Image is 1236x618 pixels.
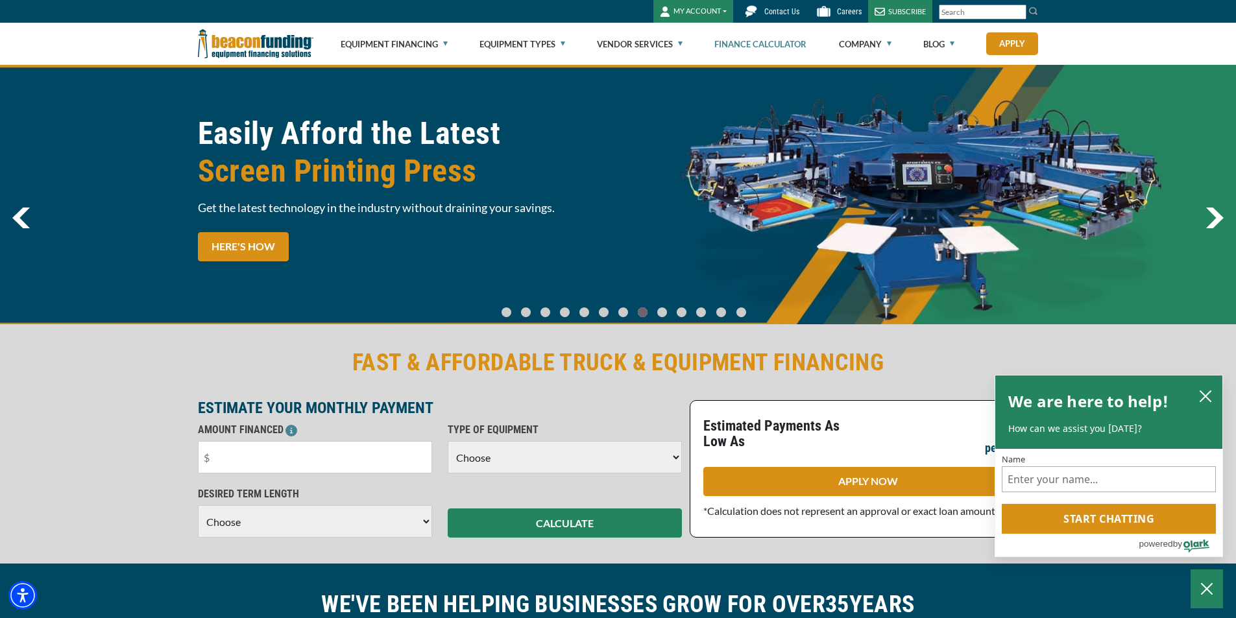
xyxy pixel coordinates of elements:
a: Go To Slide 6 [615,307,631,318]
span: Careers [837,7,862,16]
a: Go To Slide 1 [518,307,533,318]
span: Contact Us [764,7,799,16]
a: Go To Slide 10 [693,307,709,318]
a: Blog [923,23,954,65]
a: Go To Slide 0 [498,307,514,318]
p: AMOUNT FINANCED [198,422,432,438]
button: Start chatting [1002,504,1216,534]
a: Go To Slide 3 [557,307,572,318]
p: How can we assist you [DATE]? [1008,422,1209,435]
a: Clear search text [1013,7,1023,18]
img: Search [1028,6,1039,16]
a: Apply [986,32,1038,55]
img: Right Navigator [1206,208,1224,228]
a: Equipment Financing [341,23,448,65]
a: Go To Slide 9 [673,307,689,318]
label: Name [1002,455,1216,464]
a: Go To Slide 7 [635,307,650,318]
a: Go To Slide 2 [537,307,553,318]
a: HERE'S HOW [198,232,289,261]
span: Get the latest technology in the industry without draining your savings. [198,200,611,216]
p: TYPE OF EQUIPMENT [448,422,682,438]
button: close chatbox [1195,386,1216,405]
img: Beacon Funding Corporation logo [198,23,313,65]
div: Accessibility Menu [8,581,37,610]
span: 35 [825,591,849,618]
a: next [1206,208,1224,228]
a: Finance Calculator [714,23,806,65]
a: Company [839,23,891,65]
img: Left Navigator [12,208,30,228]
button: Close Chatbox [1191,569,1223,608]
span: by [1173,536,1182,552]
a: Go To Slide 5 [596,307,611,318]
span: Screen Printing Press [198,152,611,190]
a: APPLY NOW [703,467,1033,496]
input: Search [939,5,1026,19]
span: powered [1139,536,1172,552]
a: Go To Slide 11 [713,307,729,318]
input: $ [198,441,432,473]
p: per month [985,440,1033,456]
a: previous [12,208,30,228]
p: Estimated Payments As Low As [703,418,860,449]
input: Name [1002,466,1216,492]
a: Go To Slide 4 [576,307,592,318]
div: olark chatbox [995,375,1223,558]
p: ESTIMATE YOUR MONTHLY PAYMENT [198,400,682,416]
p: DESIRED TERM LENGTH [198,486,432,502]
button: CALCULATE [448,508,682,538]
a: Vendor Services [597,23,683,65]
a: Go To Slide 8 [654,307,670,318]
a: Powered by Olark [1139,534,1222,556]
a: Go To Slide 12 [733,307,749,318]
span: *Calculation does not represent an approval or exact loan amount. [703,505,997,517]
a: Equipment Types [479,23,565,65]
h2: FAST & AFFORDABLE TRUCK & EQUIPMENT FINANCING [198,348,1039,377]
h1: Easily Afford the Latest [198,115,611,190]
h2: We are here to help! [1008,388,1169,414]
